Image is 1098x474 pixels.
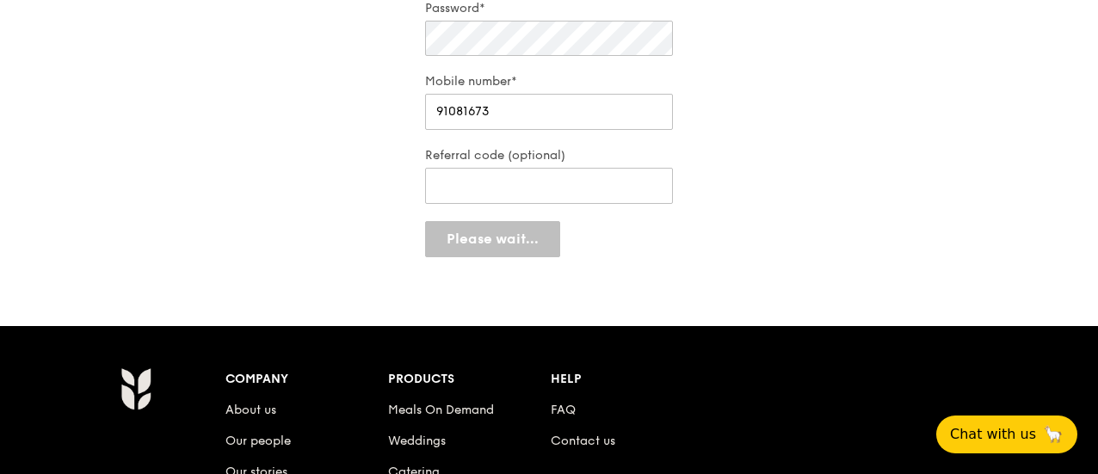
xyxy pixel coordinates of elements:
[388,434,446,448] a: Weddings
[551,434,615,448] a: Contact us
[425,73,673,90] label: Mobile number*
[225,434,291,448] a: Our people
[425,221,560,257] button: Please wait...
[936,416,1077,453] button: Chat with us🦙
[388,403,494,417] a: Meals On Demand
[225,403,276,417] a: About us
[1043,424,1064,445] span: 🦙
[225,367,388,391] div: Company
[551,367,713,391] div: Help
[551,403,576,417] a: FAQ
[120,367,151,410] img: Grain
[388,367,551,391] div: Products
[425,147,673,164] label: Referral code (optional)
[950,424,1036,445] span: Chat with us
